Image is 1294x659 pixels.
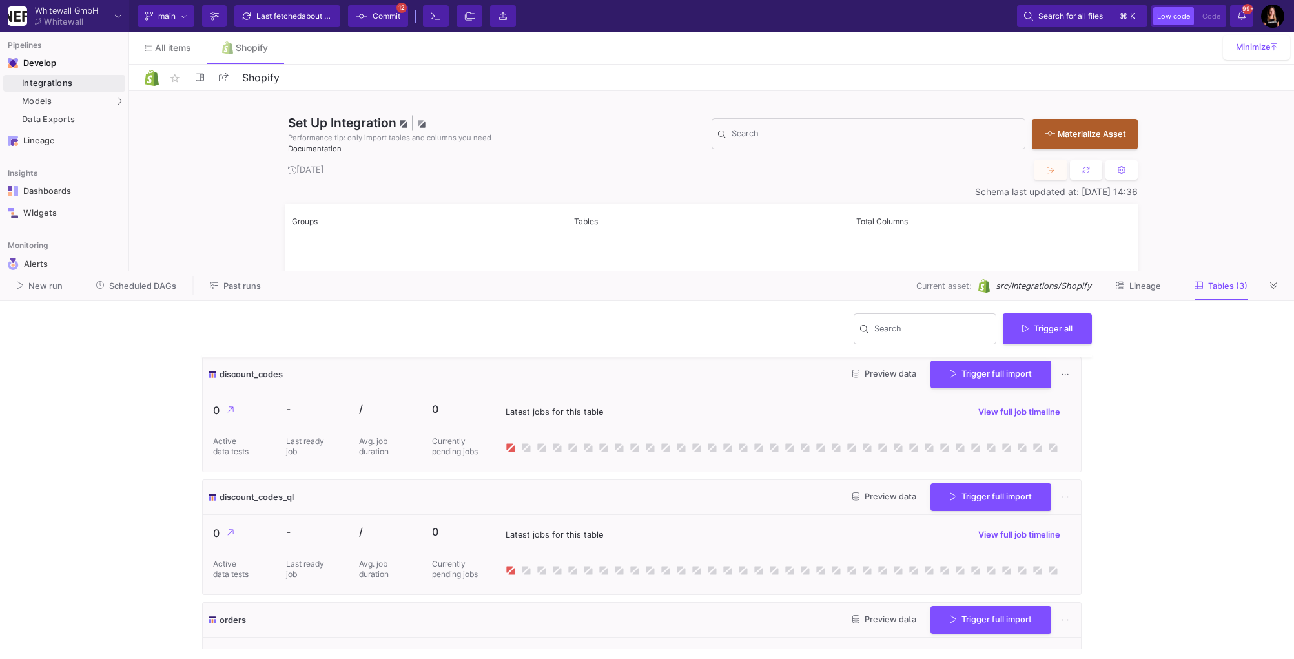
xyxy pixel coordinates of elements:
[22,78,122,89] div: Integrations
[842,487,927,507] button: Preview data
[234,5,340,27] button: Last fetchedabout 1 hour ago
[3,75,125,92] a: Integrations
[978,407,1060,417] span: View full job timeline
[220,368,283,381] span: discount_codes
[842,364,927,384] button: Preview data
[842,610,927,630] button: Preview data
[950,369,1032,379] span: Trigger full import
[236,43,269,53] div: Shopify
[1120,8,1127,24] span: ⌘
[432,403,484,415] p: 0
[432,525,484,538] p: 0
[288,144,342,153] a: Documentation
[286,525,338,538] p: -
[138,5,194,27] button: main
[23,136,107,146] div: Lineage
[286,559,325,580] p: Last ready job
[213,403,265,419] p: 0
[302,11,362,21] span: about 1 hour ago
[3,53,125,74] mat-expansion-panel-header: Navigation iconDevelop
[348,5,408,27] button: Commit
[3,181,125,202] a: Navigation iconDashboards
[968,525,1071,545] button: View full job timeline
[968,403,1071,422] button: View full job timeline
[256,6,334,26] div: Last fetched
[732,131,1019,141] input: Search for Tables, Columns, etc.
[977,279,991,293] img: Shopify
[23,208,107,218] div: Widgets
[8,186,18,196] img: Navigation icon
[3,253,125,275] a: Navigation iconAlerts
[213,559,252,580] p: Active data tests
[8,58,18,68] img: Navigation icon
[208,614,217,626] img: icon
[22,114,122,125] div: Data Exports
[916,280,972,292] span: Current asset:
[1100,276,1176,296] button: Lineage
[35,6,98,15] div: Whitewall GmbH
[1208,281,1248,291] span: Tables (3)
[3,131,125,151] a: Navigation iconLineage
[285,160,327,180] button: [DATE]
[8,6,27,26] img: YZ4Yr8zUCx6JYM5gIgaTIQYeTXdcwQjnYC8iZtTV.png
[1242,4,1253,14] span: 99+
[1198,7,1224,25] button: Code
[359,559,398,580] p: Avg. job duration
[8,136,18,146] img: Navigation icon
[432,559,484,580] p: Currently pending jobs
[220,491,294,503] span: discount_codes_ql
[1202,12,1220,21] span: Code
[158,6,176,26] span: main
[8,208,18,218] img: Navigation icon
[1130,8,1135,24] span: k
[44,17,83,26] div: Whitewall
[167,70,183,86] mat-icon: star_border
[81,276,192,296] button: Scheduled DAGs
[950,614,1032,624] span: Trigger full import
[930,483,1051,511] button: Trigger full import
[285,114,712,154] div: Set Up Integration
[950,492,1032,501] span: Trigger full import
[288,165,324,174] span: [DATE]
[930,361,1051,388] button: Trigger full import
[574,216,598,226] span: Tables
[285,187,1138,197] div: Schema last updated at: [DATE] 14:36
[222,41,233,54] img: Tab icon
[208,368,217,381] img: icon
[1153,7,1194,25] button: Low code
[1003,313,1092,344] button: Trigger all
[23,58,43,68] div: Develop
[145,70,159,86] img: Logo
[506,528,603,541] span: Latest jobs for this table
[8,258,19,270] img: Navigation icon
[852,492,916,501] span: Preview data
[852,614,916,624] span: Preview data
[432,436,484,457] p: Currently pending jobs
[155,43,191,53] span: All items
[220,614,246,626] span: orders
[213,436,252,457] p: Active data tests
[1230,5,1253,27] button: 99+
[978,530,1060,539] span: View full job timeline
[286,436,325,457] p: Last ready job
[1179,276,1263,296] button: Tables (3)
[288,132,491,143] span: Performance tip: only import tables and columns you need
[1017,5,1147,27] button: Search for all files⌘k
[28,281,63,291] span: New run
[1129,281,1161,291] span: Lineage
[1,276,78,296] button: New run
[286,403,338,415] p: -
[3,111,125,128] a: Data Exports
[1022,324,1073,333] span: Trigger all
[930,606,1051,634] button: Trigger full import
[359,525,411,538] p: /
[109,281,176,291] span: Scheduled DAGs
[359,436,398,457] p: Avg. job duration
[852,369,916,379] span: Preview data
[1032,119,1138,149] button: Materialize Asset
[194,276,276,296] button: Past runs
[1157,12,1190,21] span: Low code
[1116,8,1140,24] button: ⌘k
[213,525,265,541] p: 0
[23,186,107,196] div: Dashboards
